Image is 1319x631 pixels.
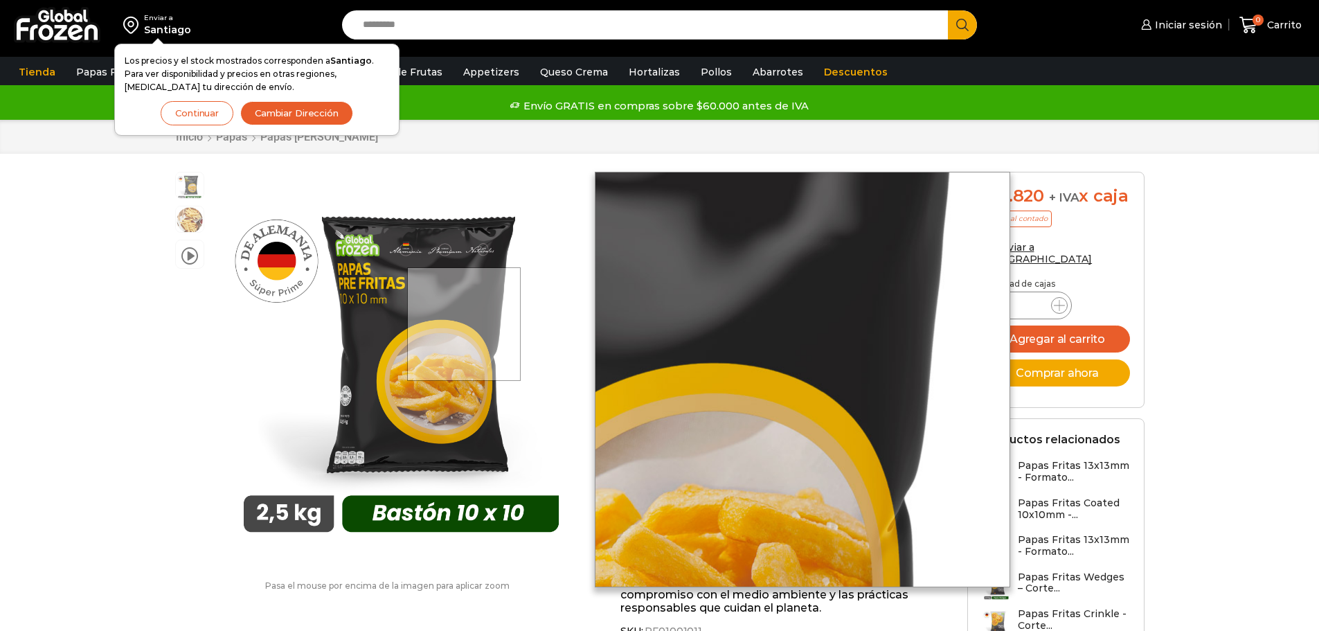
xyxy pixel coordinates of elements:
[175,581,600,591] p: Pasa el mouse por encima de la imagen para aplicar zoom
[1018,460,1130,483] h3: Papas Fritas 13x13mm - Formato...
[622,59,687,85] a: Hortalizas
[215,130,248,143] a: Papas
[1049,190,1079,204] span: + IVA
[1264,18,1302,32] span: Carrito
[1151,18,1222,32] span: Iniciar sesión
[144,23,191,37] div: Santiago
[1018,571,1130,595] h3: Papas Fritas Wedges – Corte...
[1018,534,1130,558] h3: Papas Fritas 13x13mm - Formato...
[982,211,1052,227] p: Precio al contado
[176,172,204,200] span: 10×10
[982,460,1130,490] a: Papas Fritas 13x13mm - Formato...
[176,206,204,234] span: 10×10
[175,130,204,143] a: Inicio
[175,130,379,143] nav: Breadcrumb
[161,101,233,125] button: Continuar
[1138,11,1222,39] a: Iniciar sesión
[456,59,526,85] a: Appetizers
[982,433,1120,446] h2: Productos relacionados
[982,571,1130,601] a: Papas Fritas Wedges – Corte...
[817,59,895,85] a: Descuentos
[982,241,1093,265] a: Enviar a [GEOGRAPHIC_DATA]
[982,186,1044,206] bdi: 18.820
[1253,15,1264,26] span: 0
[982,534,1130,564] a: Papas Fritas 13x13mm - Formato...
[123,13,144,37] img: address-field-icon.svg
[982,359,1130,386] button: Comprar ahora
[982,186,1130,206] div: x caja
[125,54,389,94] p: Los precios y el stock mostrados corresponden a . Para ver disponibilidad y precios en otras regi...
[982,497,1130,527] a: Papas Fritas Coated 10x10mm -...
[260,130,379,143] a: Papas [PERSON_NAME]
[12,59,62,85] a: Tienda
[982,326,1130,353] button: Agregar al carrito
[982,279,1130,289] p: Cantidad de cajas
[330,55,372,66] strong: Santiago
[533,59,615,85] a: Queso Crema
[1236,9,1305,42] a: 0 Carrito
[948,10,977,39] button: Search button
[356,59,449,85] a: Pulpa de Frutas
[1014,296,1040,315] input: Product quantity
[144,13,191,23] div: Enviar a
[694,59,739,85] a: Pollos
[240,101,353,125] button: Cambiar Dirección
[1018,497,1130,521] h3: Papas Fritas Coated 10x10mm -...
[746,59,810,85] a: Abarrotes
[69,59,146,85] a: Papas Fritas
